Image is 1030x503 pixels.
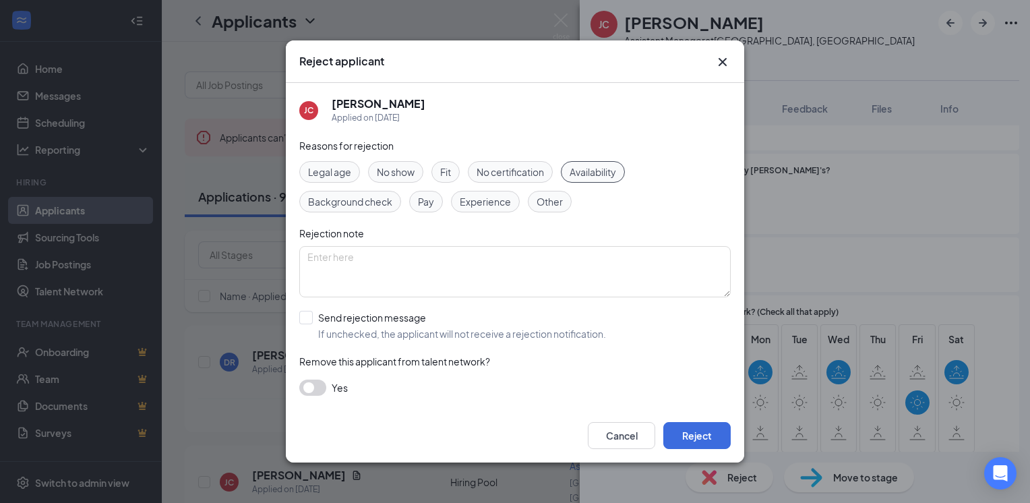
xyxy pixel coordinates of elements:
svg: Cross [715,54,731,70]
span: Background check [308,194,392,209]
span: Other [537,194,563,209]
h5: [PERSON_NAME] [332,96,425,111]
span: Yes [332,380,348,396]
span: Remove this applicant from talent network? [299,355,490,367]
span: No certification [477,165,544,179]
span: Experience [460,194,511,209]
span: Pay [418,194,434,209]
button: Close [715,54,731,70]
button: Cancel [588,422,655,449]
span: No show [377,165,415,179]
div: Applied on [DATE] [332,111,425,125]
button: Reject [663,422,731,449]
div: JC [304,105,313,116]
span: Availability [570,165,616,179]
span: Fit [440,165,451,179]
div: Open Intercom Messenger [984,457,1017,490]
h3: Reject applicant [299,54,384,69]
span: Reasons for rejection [299,140,394,152]
span: Legal age [308,165,351,179]
span: Rejection note [299,227,364,239]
